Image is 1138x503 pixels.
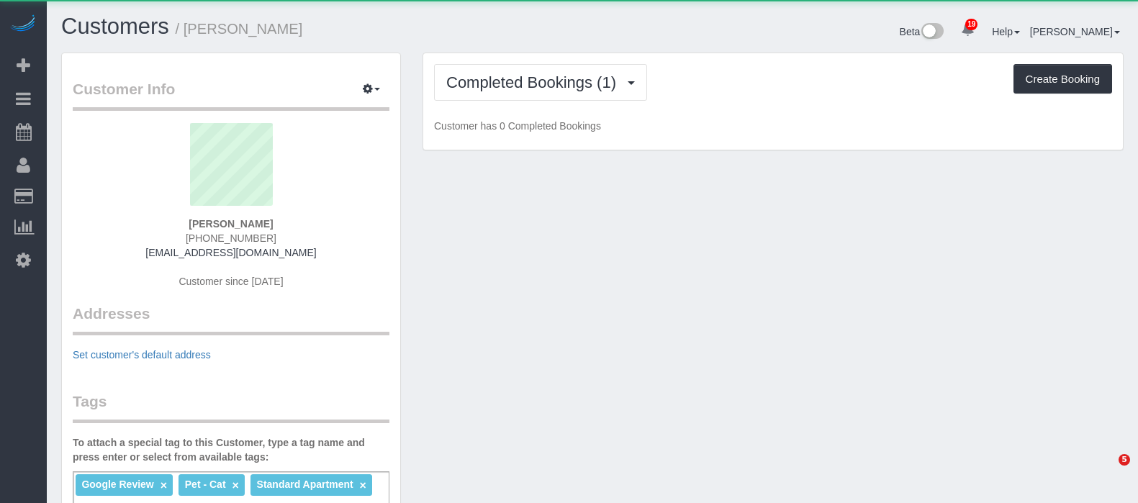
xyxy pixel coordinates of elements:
img: Automaid Logo [9,14,37,35]
a: × [232,479,238,491]
button: Completed Bookings (1) [434,64,647,101]
label: To attach a special tag to this Customer, type a tag name and press enter or select from availabl... [73,435,389,464]
iframe: Intercom live chat [1089,454,1124,489]
span: Standard Apartment [257,479,353,490]
a: [PERSON_NAME] [1030,26,1120,37]
small: / [PERSON_NAME] [176,21,303,37]
a: × [360,479,366,491]
span: Pet - Cat [185,479,226,490]
span: Google Review [81,479,153,490]
a: Customers [61,14,169,39]
a: Beta [900,26,944,37]
p: Customer has 0 Completed Bookings [434,119,1112,133]
strong: [PERSON_NAME] [189,218,273,230]
img: New interface [920,23,944,42]
span: Completed Bookings (1) [446,73,623,91]
a: 19 [954,14,982,46]
a: [EMAIL_ADDRESS][DOMAIN_NAME] [145,247,316,258]
span: Customer since [DATE] [179,276,283,287]
a: Help [992,26,1020,37]
a: × [161,479,167,491]
legend: Customer Info [73,78,389,111]
legend: Tags [73,391,389,423]
span: 19 [965,19,977,30]
button: Create Booking [1013,64,1112,94]
span: [PHONE_NUMBER] [186,232,276,244]
span: 5 [1119,454,1130,466]
a: Set customer's default address [73,349,211,361]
